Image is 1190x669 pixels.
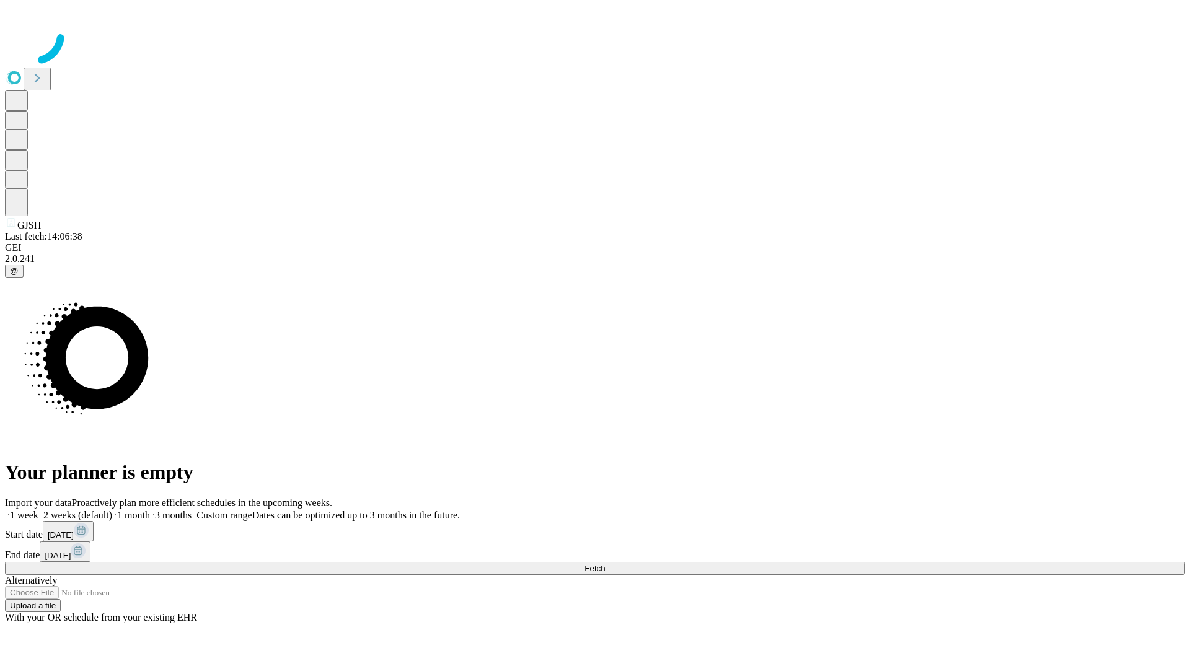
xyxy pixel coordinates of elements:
[5,575,57,585] span: Alternatively
[155,510,192,520] span: 3 months
[10,510,38,520] span: 1 week
[5,599,61,612] button: Upload a file
[5,461,1185,484] h1: Your planner is empty
[43,521,94,541] button: [DATE]
[5,541,1185,562] div: End date
[5,612,197,623] span: With your OR schedule from your existing EHR
[17,220,41,230] span: GJSH
[45,551,71,560] span: [DATE]
[117,510,150,520] span: 1 month
[5,265,24,278] button: @
[584,564,605,573] span: Fetch
[43,510,112,520] span: 2 weeks (default)
[72,497,332,508] span: Proactively plan more efficient schedules in the upcoming weeks.
[5,253,1185,265] div: 2.0.241
[5,497,72,508] span: Import your data
[40,541,90,562] button: [DATE]
[196,510,252,520] span: Custom range
[10,266,19,276] span: @
[252,510,460,520] span: Dates can be optimized up to 3 months in the future.
[5,242,1185,253] div: GEI
[5,562,1185,575] button: Fetch
[48,530,74,540] span: [DATE]
[5,231,82,242] span: Last fetch: 14:06:38
[5,521,1185,541] div: Start date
